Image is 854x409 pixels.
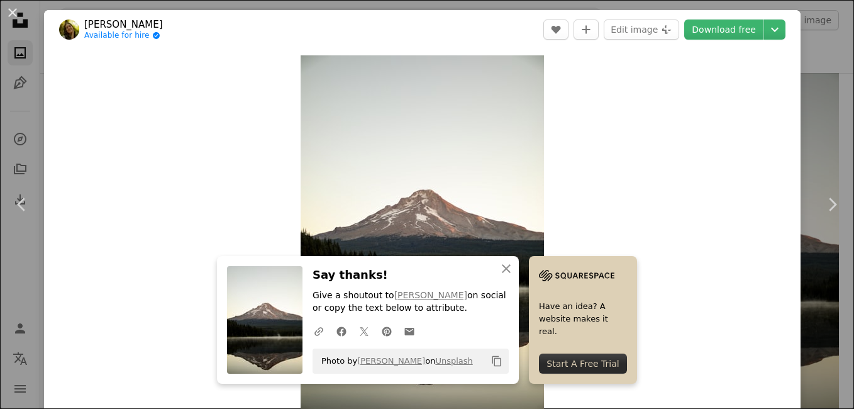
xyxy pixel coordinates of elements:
a: [PERSON_NAME] [394,290,467,300]
a: Share on Facebook [330,318,353,344]
a: Have an idea? A website makes it real.Start A Free Trial [529,256,637,384]
a: [PERSON_NAME] [84,18,163,31]
img: file-1705255347840-230a6ab5bca9image [539,266,614,285]
a: Share on Twitter [353,318,375,344]
p: Give a shoutout to on social or copy the text below to attribute. [313,289,509,315]
span: Have an idea? A website makes it real. [539,300,627,338]
button: Edit image [604,20,679,40]
button: Like [543,20,568,40]
button: Copy to clipboard [486,350,507,372]
div: Start A Free Trial [539,354,627,374]
a: [PERSON_NAME] [357,356,425,366]
h3: Say thanks! [313,266,509,284]
a: Share over email [398,318,421,344]
a: Available for hire [84,31,163,41]
button: Add to Collection [574,20,599,40]
a: Next [810,144,854,265]
button: Choose download size [764,20,785,40]
a: Unsplash [435,356,472,366]
a: Download free [684,20,763,40]
a: Share on Pinterest [375,318,398,344]
span: Photo by on [315,351,473,371]
img: Go to Emma Swoboda's profile [59,20,79,40]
